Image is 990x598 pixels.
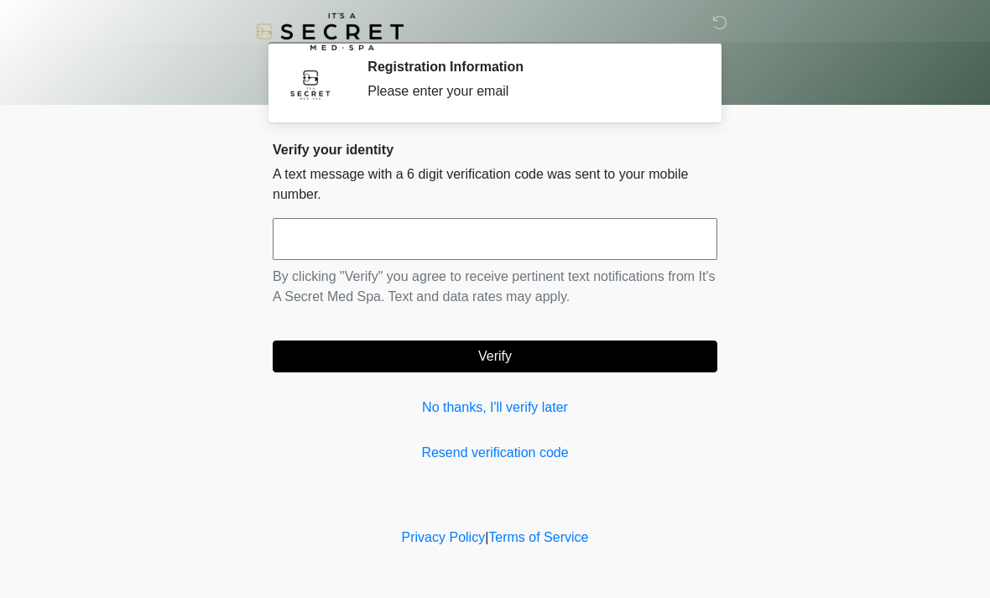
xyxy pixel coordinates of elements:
[488,530,588,544] a: Terms of Service
[285,59,336,109] img: Agent Avatar
[256,13,404,50] img: It's A Secret Med Spa Logo
[273,267,717,307] p: By clicking "Verify" you agree to receive pertinent text notifications from It's A Secret Med Spa...
[273,164,717,205] p: A text message with a 6 digit verification code was sent to your mobile number.
[273,341,717,372] button: Verify
[402,530,486,544] a: Privacy Policy
[273,398,717,418] a: No thanks, I'll verify later
[273,443,717,463] a: Resend verification code
[485,530,488,544] a: |
[273,142,717,158] h2: Verify your identity
[367,59,692,75] h2: Registration Information
[367,81,692,101] div: Please enter your email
